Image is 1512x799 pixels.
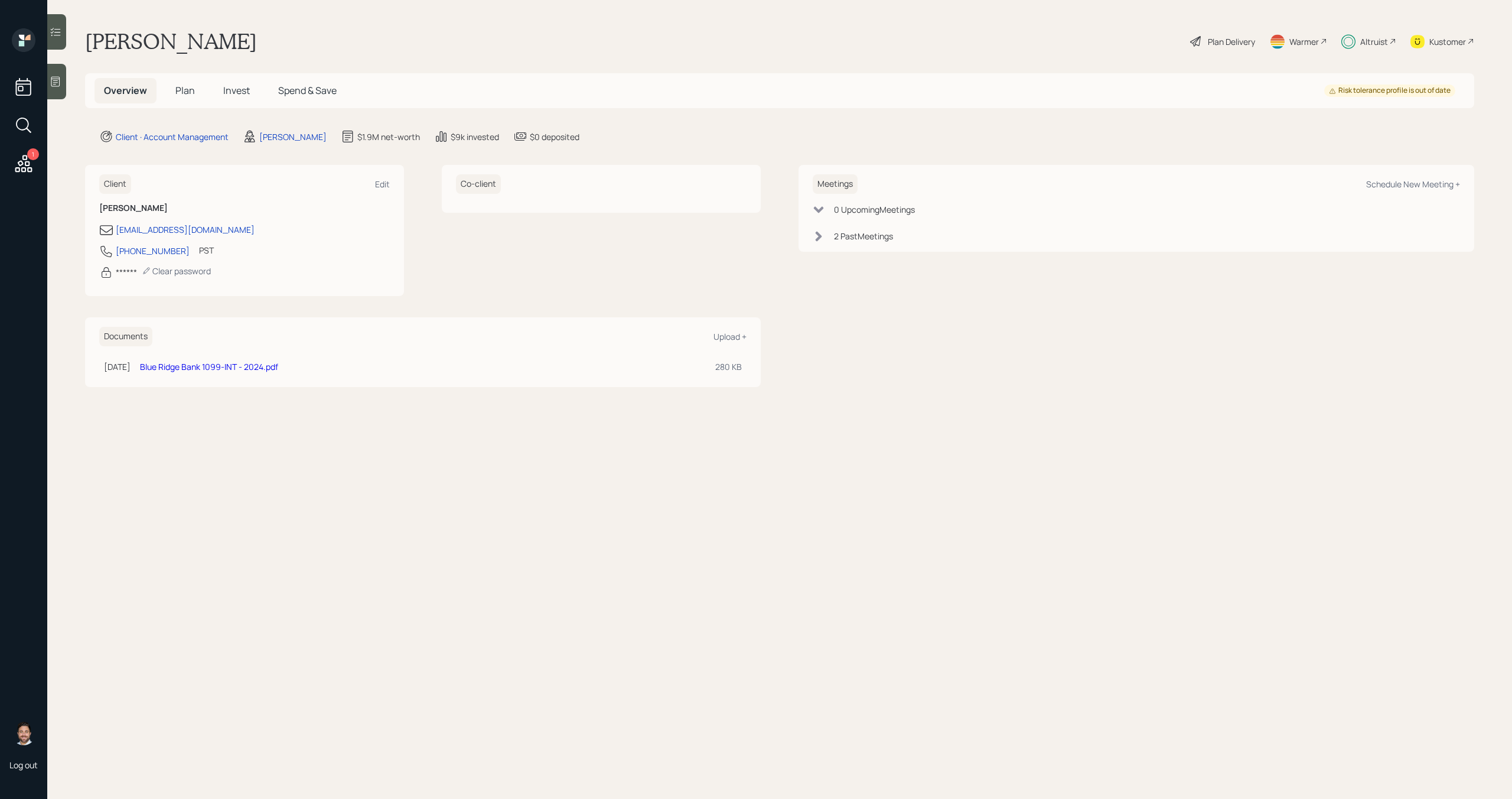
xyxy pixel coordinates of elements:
[1429,35,1466,48] div: Kustomer
[1329,86,1451,96] div: Risk tolerance profile is out of date
[99,203,390,213] h6: [PERSON_NAME]
[116,245,190,257] div: [PHONE_NUMBER]
[1208,35,1255,48] div: Plan Delivery
[175,84,195,97] span: Plan
[9,759,38,771] div: Log out
[530,131,579,143] div: $0 deposited
[1289,35,1319,48] div: Warmer
[1360,35,1388,48] div: Altruist
[140,361,278,372] a: Blue Ridge Bank 1099-INT - 2024.pdf
[813,174,858,194] h6: Meetings
[116,223,255,236] div: [EMAIL_ADDRESS][DOMAIN_NAME]
[259,131,327,143] div: [PERSON_NAME]
[713,331,747,342] div: Upload +
[27,148,39,160] div: 1
[85,28,257,54] h1: [PERSON_NAME]
[834,230,893,242] div: 2 Past Meeting s
[1366,178,1460,190] div: Schedule New Meeting +
[223,84,250,97] span: Invest
[715,360,742,373] div: 280 KB
[104,360,131,373] div: [DATE]
[99,327,152,346] h6: Documents
[199,244,214,256] div: PST
[12,722,35,745] img: michael-russo-headshot.png
[104,84,147,97] span: Overview
[375,178,390,190] div: Edit
[278,84,337,97] span: Spend & Save
[834,203,915,216] div: 0 Upcoming Meeting s
[456,174,501,194] h6: Co-client
[451,131,499,143] div: $9k invested
[116,131,229,143] div: Client · Account Management
[357,131,420,143] div: $1.9M net-worth
[99,174,131,194] h6: Client
[142,265,211,277] div: Clear password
